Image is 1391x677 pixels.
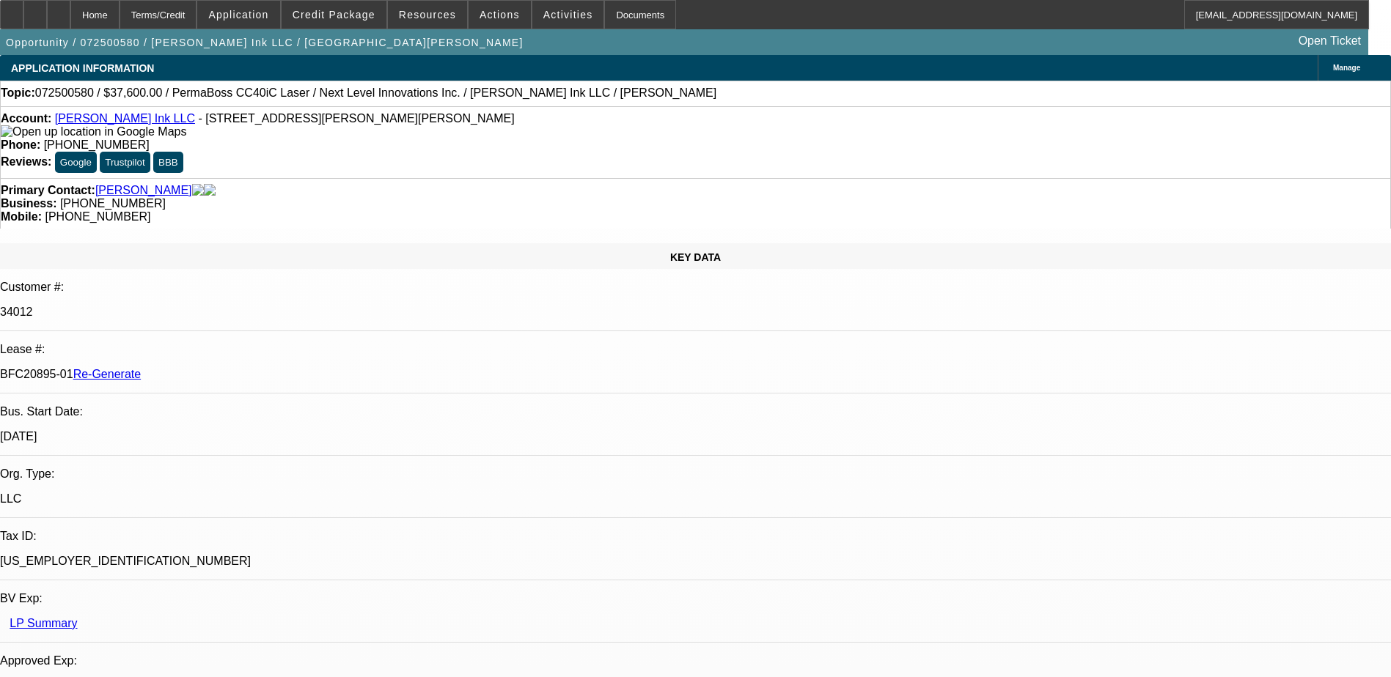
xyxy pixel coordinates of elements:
[1,210,42,223] strong: Mobile:
[293,9,375,21] span: Credit Package
[100,152,150,173] button: Trustpilot
[282,1,386,29] button: Credit Package
[1293,29,1367,53] a: Open Ticket
[44,138,150,151] span: [PHONE_NUMBER]
[153,152,183,173] button: BBB
[1,125,186,138] a: View Google Maps
[197,1,279,29] button: Application
[1,197,56,210] strong: Business:
[10,617,77,629] a: LP Summary
[35,86,716,100] span: 072500580 / $37,600.00 / PermaBoss CC40iC Laser / Next Level Innovations Inc. / [PERSON_NAME] Ink...
[543,9,593,21] span: Activities
[208,9,268,21] span: Application
[388,1,467,29] button: Resources
[55,112,195,125] a: [PERSON_NAME] Ink LLC
[192,184,204,197] img: facebook-icon.png
[204,184,216,197] img: linkedin-icon.png
[469,1,531,29] button: Actions
[73,368,142,380] a: Re-Generate
[45,210,150,223] span: [PHONE_NUMBER]
[1,155,51,168] strong: Reviews:
[532,1,604,29] button: Activities
[1,184,95,197] strong: Primary Contact:
[60,197,166,210] span: [PHONE_NUMBER]
[670,251,721,263] span: KEY DATA
[1,86,35,100] strong: Topic:
[55,152,97,173] button: Google
[6,37,524,48] span: Opportunity / 072500580 / [PERSON_NAME] Ink LLC / [GEOGRAPHIC_DATA][PERSON_NAME]
[399,9,456,21] span: Resources
[1,112,51,125] strong: Account:
[198,112,514,125] span: - [STREET_ADDRESS][PERSON_NAME][PERSON_NAME]
[1,125,186,138] img: Open up location in Google Maps
[1,138,40,151] strong: Phone:
[95,184,192,197] a: [PERSON_NAME]
[480,9,520,21] span: Actions
[11,62,154,74] span: APPLICATION INFORMATION
[1333,64,1360,72] span: Manage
